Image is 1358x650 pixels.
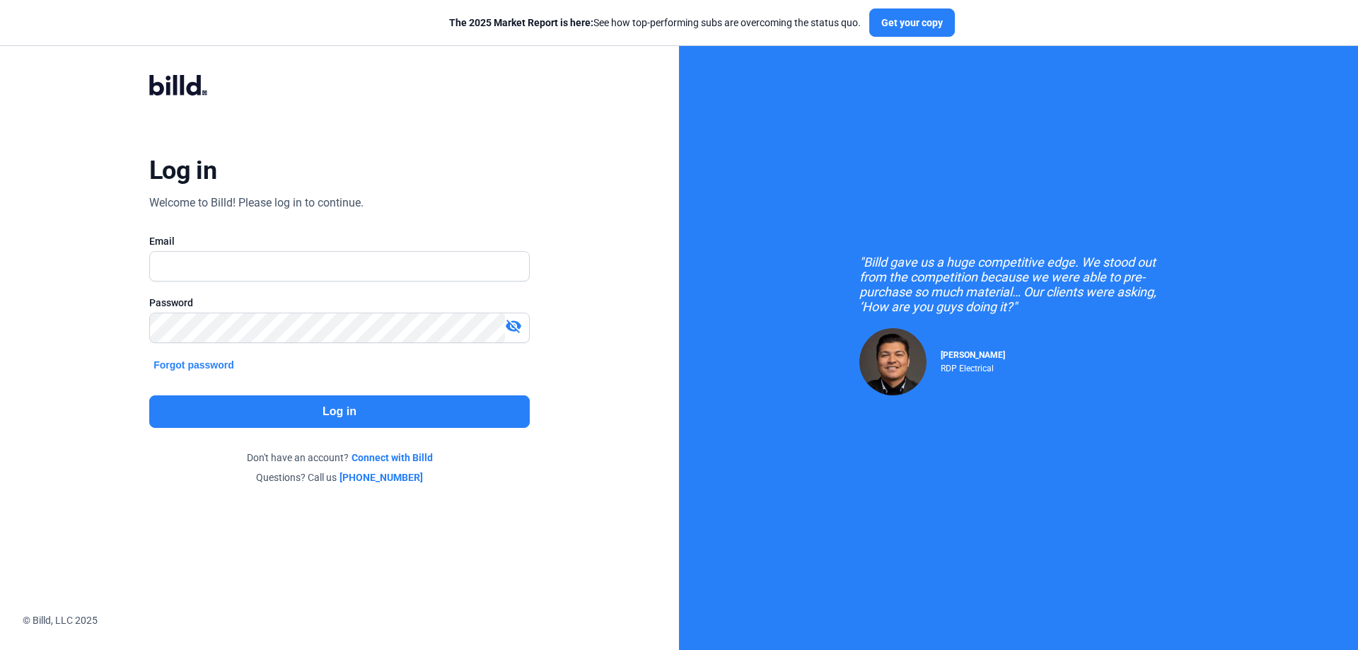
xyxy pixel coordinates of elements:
div: See how top-performing subs are overcoming the status quo. [449,16,861,30]
mat-icon: visibility_off [505,318,522,335]
div: Questions? Call us [149,470,530,484]
div: "Billd gave us a huge competitive edge. We stood out from the competition because we were able to... [859,255,1178,314]
div: Don't have an account? [149,451,530,465]
button: Log in [149,395,530,428]
div: RDP Electrical [941,360,1005,373]
div: Password [149,296,530,310]
img: Raul Pacheco [859,328,927,395]
div: Log in [149,155,216,186]
span: [PERSON_NAME] [941,350,1005,360]
a: Connect with Billd [352,451,433,465]
div: Email [149,234,530,248]
div: Welcome to Billd! Please log in to continue. [149,195,364,211]
button: Forgot password [149,357,238,373]
a: [PHONE_NUMBER] [339,470,423,484]
span: The 2025 Market Report is here: [449,17,593,28]
button: Get your copy [869,8,955,37]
